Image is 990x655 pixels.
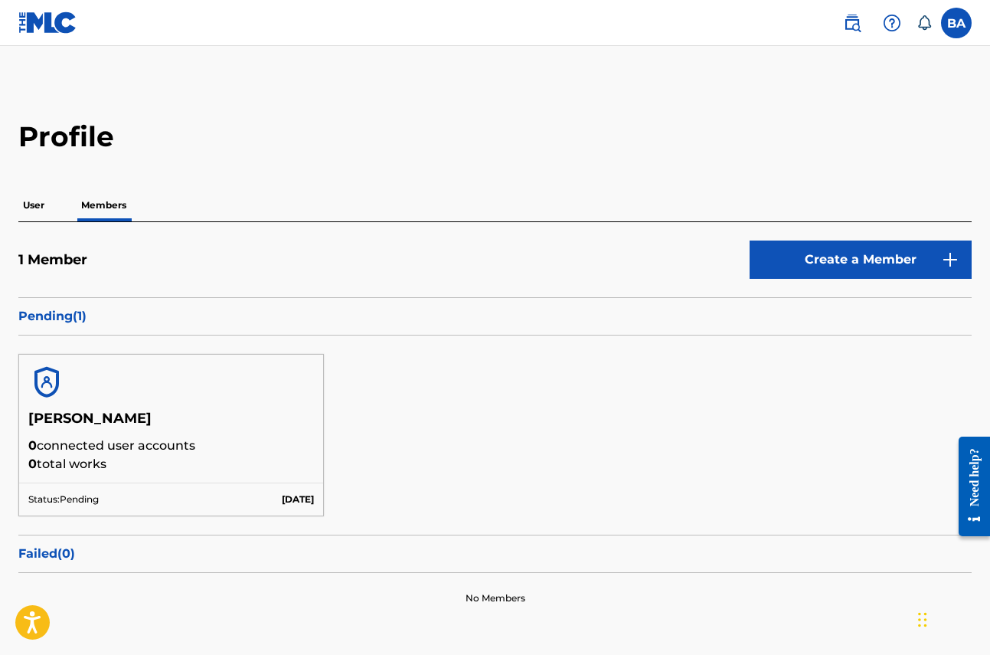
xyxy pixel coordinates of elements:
[28,410,314,437] h5: [PERSON_NAME]
[18,11,77,34] img: MLC Logo
[28,438,37,453] span: 0
[913,581,990,655] iframe: Chat Widget
[918,597,927,643] div: Drag
[28,493,99,506] p: Status: Pending
[28,457,37,471] span: 0
[18,189,49,221] p: User
[947,425,990,549] iframe: Resource Center
[750,241,972,279] a: Create a Member
[18,251,87,269] h5: 1 Member
[18,307,972,326] p: Pending ( 1 )
[883,14,901,32] img: help
[18,120,972,154] h2: Profile
[466,591,525,605] p: No Members
[877,8,907,38] div: Help
[28,364,65,401] img: account
[28,437,314,455] p: connected user accounts
[837,8,867,38] a: Public Search
[28,455,314,473] p: total works
[282,493,314,506] p: [DATE]
[77,189,131,221] p: Members
[18,545,972,563] p: Failed ( 0 )
[941,251,959,269] img: 9d2ae6d4665cec9f34b9.svg
[843,14,861,32] img: search
[916,15,932,31] div: Notifications
[941,8,972,38] div: User Menu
